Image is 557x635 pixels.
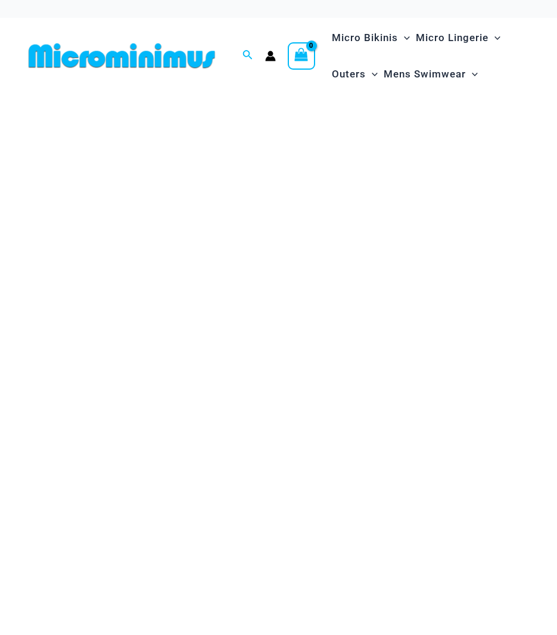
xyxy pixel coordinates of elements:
[332,59,366,89] span: Outers
[413,20,503,56] a: Micro LingerieMenu ToggleMenu Toggle
[416,23,488,53] span: Micro Lingerie
[327,18,533,94] nav: Site Navigation
[488,23,500,53] span: Menu Toggle
[332,23,398,53] span: Micro Bikinis
[329,20,413,56] a: Micro BikinisMenu ToggleMenu Toggle
[381,56,481,92] a: Mens SwimwearMenu ToggleMenu Toggle
[265,51,276,61] a: Account icon link
[24,42,220,69] img: MM SHOP LOGO FLAT
[242,48,253,63] a: Search icon link
[466,59,478,89] span: Menu Toggle
[288,42,315,70] a: View Shopping Cart, empty
[398,23,410,53] span: Menu Toggle
[329,56,381,92] a: OutersMenu ToggleMenu Toggle
[384,59,466,89] span: Mens Swimwear
[366,59,378,89] span: Menu Toggle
